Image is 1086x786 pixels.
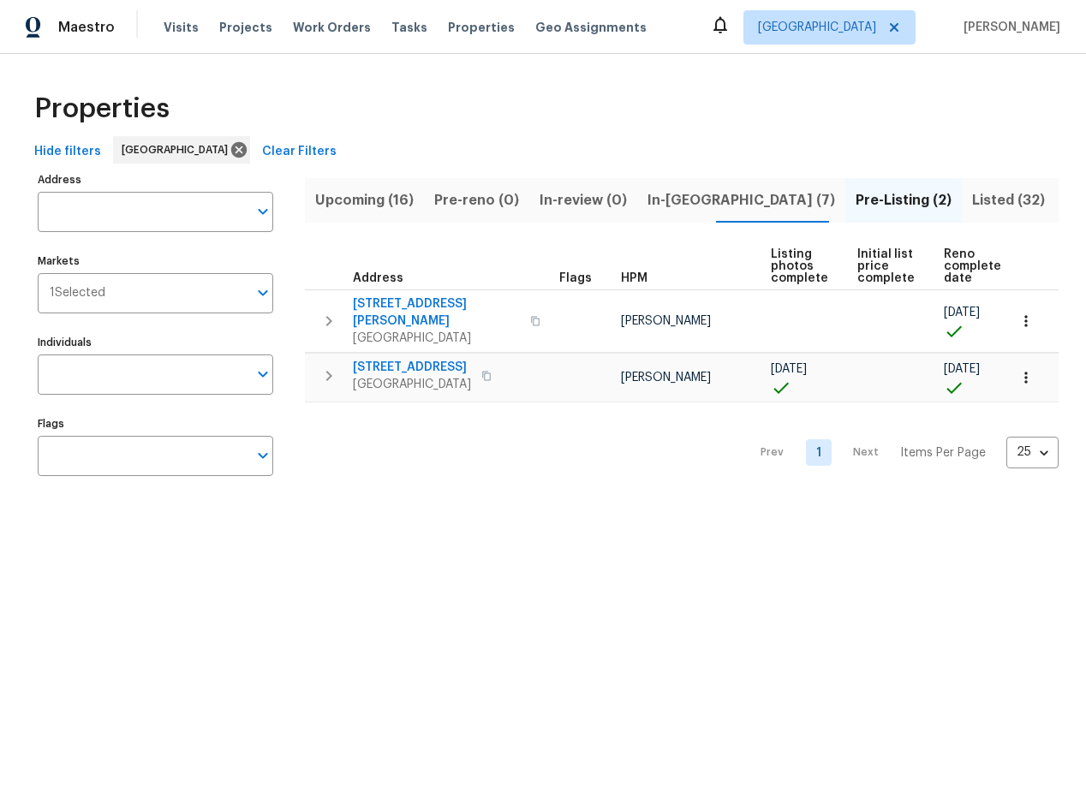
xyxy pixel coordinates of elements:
button: Open [251,362,275,386]
span: Projects [219,19,272,36]
label: Individuals [38,337,273,348]
span: [GEOGRAPHIC_DATA] [122,141,235,158]
span: In-review (0) [540,188,627,212]
span: Work Orders [293,19,371,36]
span: [PERSON_NAME] [621,315,711,327]
span: Pre-Listing (2) [856,188,952,212]
span: Clear Filters [262,141,337,163]
div: [GEOGRAPHIC_DATA] [113,136,250,164]
span: Properties [34,100,170,117]
span: Tasks [391,21,427,33]
span: Upcoming (16) [315,188,414,212]
button: Open [251,199,275,223]
span: [DATE] [771,363,807,375]
button: Open [251,444,275,467]
button: Hide filters [27,136,108,168]
div: 25 [1006,430,1059,474]
span: [DATE] [944,363,980,375]
label: Address [38,175,273,185]
span: Visits [164,19,199,36]
span: [PERSON_NAME] [621,372,711,384]
span: Maestro [58,19,115,36]
span: In-[GEOGRAPHIC_DATA] (7) [647,188,835,212]
span: [STREET_ADDRESS][PERSON_NAME] [353,295,520,330]
p: Items Per Page [900,444,986,461]
span: Pre-reno (0) [434,188,519,212]
span: [STREET_ADDRESS] [353,359,471,376]
span: Flags [559,272,592,284]
label: Flags [38,419,273,429]
span: Initial list price complete [857,248,915,284]
span: Reno completed date [944,248,1009,284]
span: Listed (32) [972,188,1045,212]
nav: Pagination Navigation [744,413,1059,493]
span: Listing photos complete [771,248,828,284]
span: Address [353,272,403,284]
button: Clear Filters [255,136,343,168]
label: Markets [38,256,273,266]
a: Goto page 1 [806,439,832,466]
span: [GEOGRAPHIC_DATA] [353,376,471,393]
span: Properties [448,19,515,36]
span: Hide filters [34,141,101,163]
span: HPM [621,272,647,284]
button: Open [251,281,275,305]
span: Geo Assignments [535,19,647,36]
span: [GEOGRAPHIC_DATA] [353,330,520,347]
span: [GEOGRAPHIC_DATA] [758,19,876,36]
span: [DATE] [944,307,980,319]
span: [PERSON_NAME] [957,19,1060,36]
span: 1 Selected [50,286,105,301]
